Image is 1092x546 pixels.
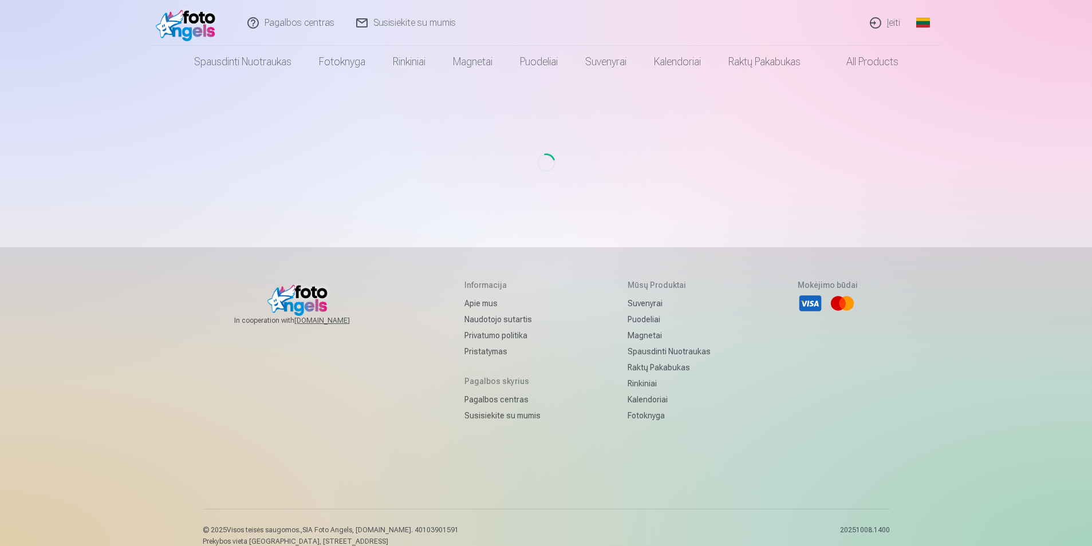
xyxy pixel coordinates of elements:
[203,537,459,546] p: Prekybos vieta [GEOGRAPHIC_DATA], [STREET_ADDRESS]
[628,279,711,291] h5: Mūsų produktai
[640,46,715,78] a: Kalendoriai
[379,46,439,78] a: Rinkiniai
[234,316,377,325] span: In cooperation with
[464,295,541,311] a: Apie mus
[798,291,823,316] li: Visa
[628,311,711,327] a: Puodeliai
[506,46,571,78] a: Puodeliai
[464,343,541,359] a: Pristatymas
[464,391,541,407] a: Pagalbos centras
[571,46,640,78] a: Suvenyrai
[464,375,541,387] h5: Pagalbos skyrius
[180,46,305,78] a: Spausdinti nuotraukas
[302,526,459,534] span: SIA Foto Angels, [DOMAIN_NAME]. 40103901591
[464,327,541,343] a: Privatumo politika
[798,279,858,291] h5: Mokėjimo būdai
[628,407,711,424] a: Fotoknyga
[628,375,711,391] a: Rinkiniai
[814,46,912,78] a: All products
[305,46,379,78] a: Fotoknyga
[464,407,541,424] a: Susisiekite su mumis
[628,343,711,359] a: Spausdinti nuotraukas
[628,391,711,407] a: Kalendoriai
[715,46,814,78] a: Raktų pakabukas
[464,311,541,327] a: Naudotojo sutartis
[294,316,377,325] a: [DOMAIN_NAME]
[156,5,222,41] img: /fa2
[439,46,506,78] a: Magnetai
[628,327,711,343] a: Magnetai
[203,525,459,535] p: © 2025 Visos teisės saugomos. ,
[830,291,855,316] li: Mastercard
[628,359,711,375] a: Raktų pakabukas
[628,295,711,311] a: Suvenyrai
[840,525,890,546] p: 20251008.1400
[464,279,541,291] h5: Informacija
